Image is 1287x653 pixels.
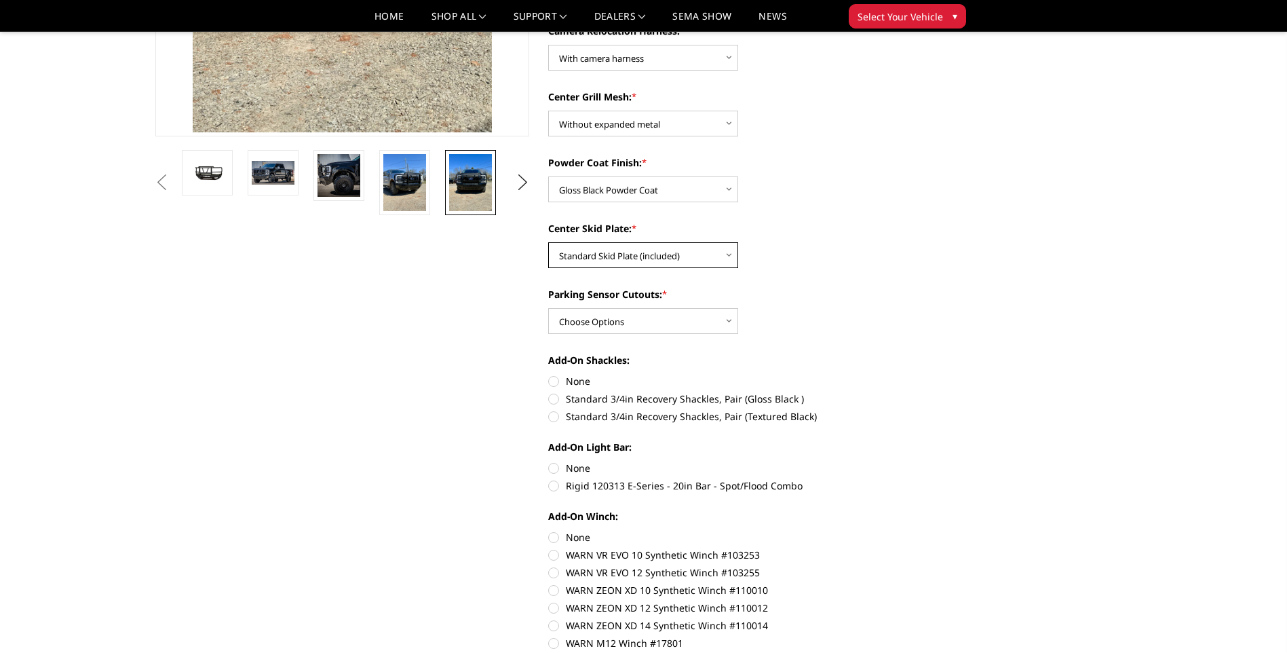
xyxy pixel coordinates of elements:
label: Powder Coat Finish: [548,155,923,170]
label: None [548,374,923,388]
a: Support [514,12,567,31]
img: 2023-2026 Ford F250-350 - T2 Series - Extreme Front Bumper (receiver or winch) [449,154,492,211]
a: News [758,12,786,31]
label: None [548,530,923,544]
span: Select Your Vehicle [858,10,943,24]
label: Standard 3/4in Recovery Shackles, Pair (Textured Black) [548,409,923,424]
label: Standard 3/4in Recovery Shackles, Pair (Gloss Black ) [548,392,923,406]
button: Next [512,172,533,193]
label: Center Skid Plate: [548,221,923,236]
button: Select Your Vehicle [849,4,966,29]
a: shop all [431,12,486,31]
a: SEMA Show [672,12,731,31]
a: Dealers [594,12,646,31]
iframe: Chat Widget [1219,588,1287,653]
label: WARN ZEON XD 14 Synthetic Winch #110014 [548,618,923,633]
label: None [548,461,923,475]
label: Parking Sensor Cutouts: [548,287,923,301]
img: 2023-2026 Ford F250-350 - T2 Series - Extreme Front Bumper (receiver or winch) [252,161,294,184]
span: ▾ [953,9,957,23]
img: 2023-2026 Ford F250-350 - T2 Series - Extreme Front Bumper (receiver or winch) [383,154,426,211]
a: Home [374,12,404,31]
label: WARN VR EVO 10 Synthetic Winch #103253 [548,548,923,562]
label: Center Grill Mesh: [548,90,923,104]
img: 2023-2026 Ford F250-350 - T2 Series - Extreme Front Bumper (receiver or winch) [186,161,229,185]
label: WARN M12 Winch #17801 [548,636,923,650]
button: Previous [152,172,172,193]
label: Add-On Light Bar: [548,440,923,454]
label: WARN ZEON XD 10 Synthetic Winch #110010 [548,583,923,597]
label: Add-On Shackles: [548,353,923,367]
label: Rigid 120313 E-Series - 20in Bar - Spot/Flood Combo [548,479,923,493]
label: Add-On Winch: [548,509,923,523]
label: WARN ZEON XD 12 Synthetic Winch #110012 [548,601,923,615]
img: 2023-2026 Ford F250-350 - T2 Series - Extreme Front Bumper (receiver or winch) [318,154,360,197]
label: WARN VR EVO 12 Synthetic Winch #103255 [548,565,923,580]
